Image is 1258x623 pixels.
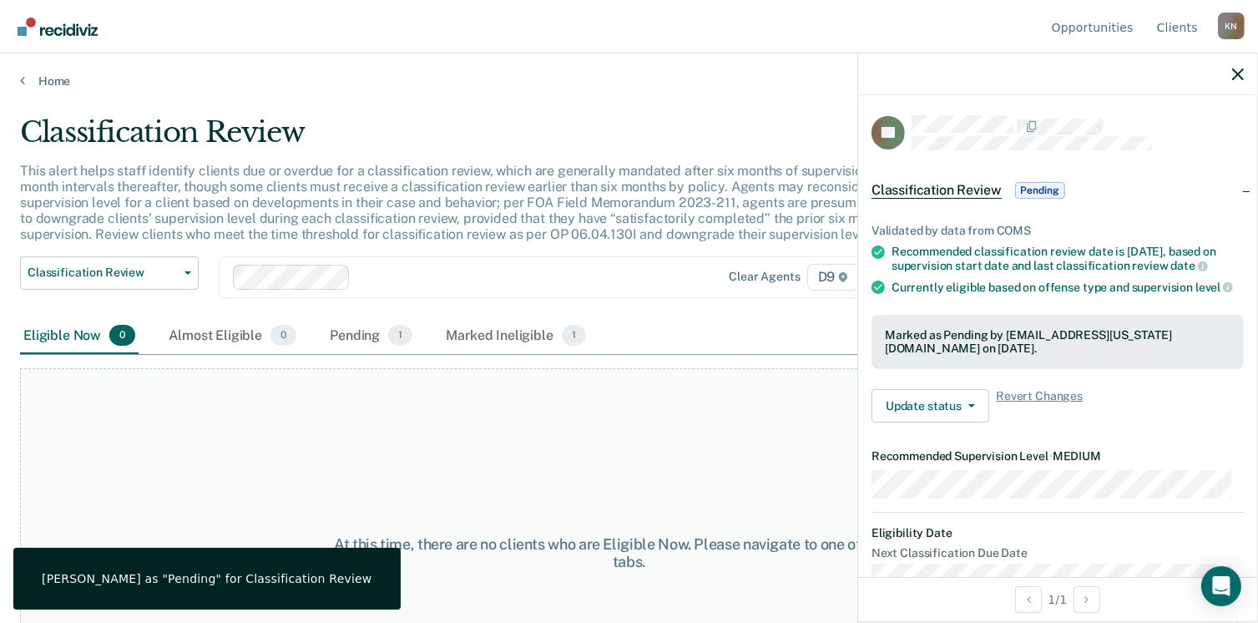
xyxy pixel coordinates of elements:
div: Classification Review [20,115,963,163]
div: Clear agents [729,270,800,284]
dt: Eligibility Date [872,526,1244,540]
button: Previous Opportunity [1015,586,1042,613]
div: Classification ReviewPending [858,164,1257,217]
div: K N [1218,13,1245,39]
button: Update status [872,389,989,423]
button: Next Opportunity [1074,586,1100,613]
div: At this time, there are no clients who are Eligible Now. Please navigate to one of the other tabs. [325,535,933,571]
span: 1 [562,325,586,347]
span: 0 [109,325,135,347]
span: Classification Review [28,266,178,280]
div: Marked Ineligible [442,318,589,355]
div: 1 / 1 [858,577,1257,621]
p: This alert helps staff identify clients due or overdue for a classification review, which are gen... [20,163,952,243]
span: Revert Changes [996,389,1083,423]
span: Pending [1015,182,1065,199]
div: Open Intercom Messenger [1201,566,1241,606]
span: 0 [270,325,296,347]
div: Almost Eligible [165,318,300,355]
div: Currently eligible based on offense type and supervision [892,280,1244,295]
div: Pending [326,318,416,355]
span: level [1195,281,1233,294]
button: Profile dropdown button [1218,13,1245,39]
div: Marked as Pending by [EMAIL_ADDRESS][US_STATE][DOMAIN_NAME] on [DATE]. [885,328,1230,357]
span: date [1170,259,1207,272]
div: Recommended classification review date is [DATE], based on supervision start date and last classi... [892,245,1244,273]
a: Home [20,73,1238,89]
dt: Recommended Supervision Level MEDIUM [872,449,1244,463]
div: [PERSON_NAME] as "Pending" for Classification Review [42,571,372,586]
img: Recidiviz [18,18,98,36]
div: Eligible Now [20,318,139,355]
span: D9 [807,264,860,291]
span: Classification Review [872,182,1002,199]
span: 1 [388,325,412,347]
span: • [1048,449,1053,463]
dt: Next Classification Due Date [872,546,1244,560]
div: Validated by data from COMS [872,224,1244,238]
